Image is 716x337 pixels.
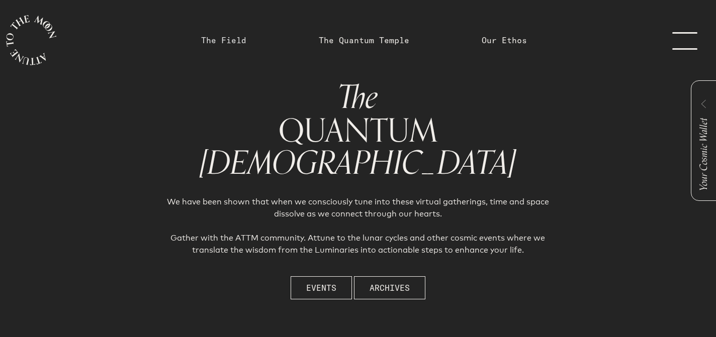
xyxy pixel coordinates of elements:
[161,80,554,180] h1: QUANTUM
[306,282,336,294] span: Events
[695,118,712,191] span: Your Cosmic Wallet
[319,34,409,46] a: The Quantum Temple
[161,196,554,256] h2: We have been shown that when we consciously tune into these virtual gatherings, time and space di...
[337,71,378,124] span: The
[482,34,527,46] a: Our Ethos
[370,282,410,294] span: Archives
[354,276,425,299] button: Archives
[201,34,246,46] a: The Field
[291,276,352,299] button: Events
[200,137,516,190] span: [DEMOGRAPHIC_DATA]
